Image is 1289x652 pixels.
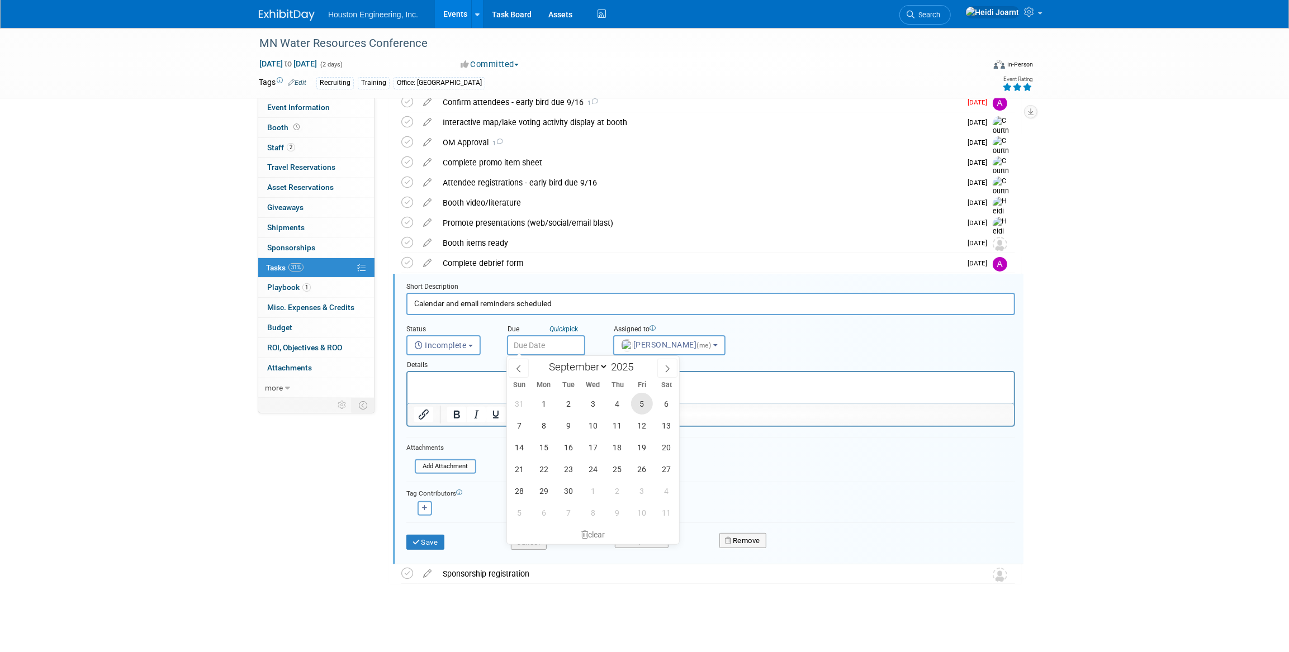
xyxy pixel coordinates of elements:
[968,239,993,247] span: [DATE]
[258,378,375,398] a: more
[719,533,767,549] button: Remove
[533,502,555,523] span: October 6, 2025
[266,263,304,272] span: Tasks
[258,218,375,237] a: Shipments
[656,393,677,415] span: September 6, 2025
[606,393,628,415] span: September 4, 2025
[258,298,375,317] a: Misc. Expenses & Credits
[606,502,628,523] span: October 9, 2025
[267,363,312,372] span: Attachments
[352,398,375,412] td: Toggle Event Tabs
[507,382,532,389] span: Sun
[406,282,1015,293] div: Short Description
[406,487,1015,498] div: Tag Contributors
[993,257,1007,272] img: Alex Schmidt
[968,259,993,267] span: [DATE]
[258,158,375,177] a: Travel Reservations
[437,213,961,232] div: Promote presentations (web/social/email blast)
[582,436,604,458] span: September 17, 2025
[406,443,476,453] div: Attachments
[418,117,437,127] a: edit
[258,258,375,278] a: Tasks31%
[968,98,993,106] span: [DATE]
[621,340,713,349] span: [PERSON_NAME]
[447,407,466,422] button: Bold
[557,436,579,458] span: September 16, 2025
[608,360,642,373] input: Year
[582,415,604,436] span: September 10, 2025
[418,178,437,188] a: edit
[437,193,961,212] div: Booth video/literature
[406,335,481,355] button: Incomplete
[508,436,530,458] span: September 14, 2025
[613,335,726,355] button: [PERSON_NAME](me)
[267,343,342,352] span: ROI, Objectives & ROO
[993,568,1007,582] img: Unassigned
[557,393,579,415] span: September 2, 2025
[288,263,304,272] span: 31%
[267,203,304,212] span: Giveaways
[406,355,1015,371] div: Details
[581,382,605,389] span: Wed
[259,9,315,21] img: ExhibitDay
[267,163,335,172] span: Travel Reservations
[631,480,653,502] span: October 3, 2025
[437,113,961,132] div: Interactive map/lake voting activity display at booth
[319,61,343,68] span: (2 days)
[968,118,993,126] span: [DATE]
[489,140,503,147] span: 1
[533,393,555,415] span: September 1, 2025
[267,223,305,232] span: Shipments
[557,415,579,436] span: September 9, 2025
[267,283,311,292] span: Playbook
[532,382,556,389] span: Mon
[267,323,292,332] span: Budget
[582,458,604,480] span: September 24, 2025
[267,303,354,312] span: Misc. Expenses & Credits
[655,382,679,389] span: Sat
[1007,60,1033,69] div: In-Person
[968,199,993,207] span: [DATE]
[507,525,679,544] div: clear
[631,458,653,480] span: September 26, 2025
[630,382,655,389] span: Fri
[407,372,1014,403] iframe: Rich Text Area
[418,97,437,107] a: edit
[259,59,317,69] span: [DATE] [DATE]
[291,123,302,131] span: Booth not reserved yet
[265,383,283,392] span: more
[994,60,1005,69] img: Format-Inperson.png
[457,59,523,70] button: Committed
[993,116,1010,165] img: Courtney Grandbois
[258,98,375,117] a: Event Information
[656,480,677,502] span: October 4, 2025
[267,143,295,152] span: Staff
[418,137,437,147] a: edit
[258,358,375,378] a: Attachments
[418,218,437,228] a: edit
[556,382,581,389] span: Tue
[965,6,1020,18] img: Heidi Joarnt
[437,254,961,273] div: Complete debrief form
[557,458,579,480] span: September 23, 2025
[697,341,712,349] span: (me)
[914,11,940,19] span: Search
[656,436,677,458] span: September 20, 2025
[993,217,1010,256] img: Heidi Joarnt
[486,407,505,422] button: Underline
[267,103,330,112] span: Event Information
[302,283,311,292] span: 1
[333,398,352,412] td: Personalize Event Tab Strip
[437,133,961,152] div: OM Approval
[418,569,437,579] a: edit
[968,219,993,227] span: [DATE]
[582,480,604,502] span: October 1, 2025
[467,407,486,422] button: Italic
[507,325,596,335] div: Due
[394,77,485,89] div: Office: [GEOGRAPHIC_DATA]
[533,458,555,480] span: September 22, 2025
[656,415,677,436] span: September 13, 2025
[316,77,354,89] div: Recruiting
[418,258,437,268] a: edit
